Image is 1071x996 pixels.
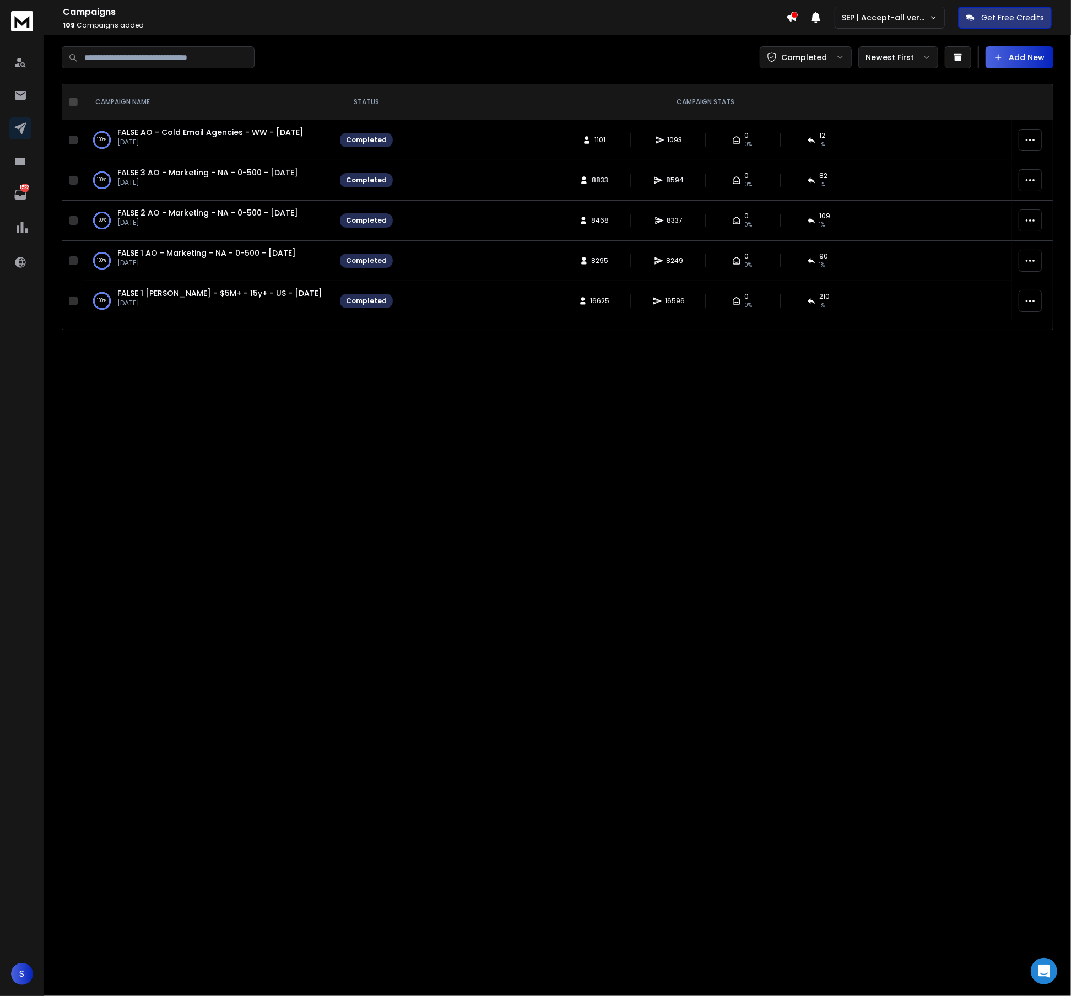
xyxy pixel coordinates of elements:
span: 1 % [819,180,825,189]
td: 100%FALSE 3 AO - Marketing - NA - 0-500 - [DATE][DATE] [82,160,333,201]
div: Completed [346,297,387,305]
a: 1522 [9,184,31,206]
span: 1 % [819,301,825,310]
td: 100%FALSE 1 AO - Marketing - NA - 0-500 - [DATE][DATE] [82,241,333,281]
p: 1522 [20,184,29,192]
a: FALSE 1 [PERSON_NAME] - $5M+ - 15y+ - US - [DATE] [117,288,322,299]
h1: Campaigns [63,6,786,19]
p: [DATE] [117,138,304,147]
p: 100 % [98,175,107,186]
span: 1093 [668,136,683,144]
span: 8295 [592,256,609,265]
span: 1 % [819,220,825,229]
span: 8337 [667,216,683,225]
span: 16596 [665,297,685,305]
span: 0% [744,301,752,310]
p: [DATE] [117,299,322,308]
a: FALSE AO - Cold Email Agencies - WW - [DATE] [117,127,304,138]
div: Completed [346,216,387,225]
span: 0% [744,261,752,270]
span: 0% [744,220,752,229]
span: 0% [744,180,752,189]
button: Get Free Credits [958,7,1052,29]
p: Get Free Credits [981,12,1044,23]
span: 0% [744,140,752,149]
span: 0 [744,292,749,301]
span: 1 % [819,261,825,270]
div: Open Intercom Messenger [1031,958,1057,984]
p: Completed [781,52,827,63]
p: [DATE] [117,259,296,267]
div: Completed [346,176,387,185]
span: 8833 [592,176,608,185]
p: 100 % [98,134,107,146]
button: Add New [986,46,1053,68]
div: Completed [346,136,387,144]
span: 1101 [594,136,605,144]
button: Newest First [858,46,938,68]
span: 8594 [666,176,684,185]
span: 109 [63,20,75,30]
p: Campaigns added [63,21,786,30]
div: Completed [346,256,387,265]
img: logo [11,11,33,31]
a: FALSE 2 AO - Marketing - NA - 0-500 - [DATE] [117,207,298,218]
span: 16625 [591,297,610,305]
a: FALSE 3 AO - Marketing - NA - 0-500 - [DATE] [117,167,298,178]
a: FALSE 1 AO - Marketing - NA - 0-500 - [DATE] [117,247,296,259]
span: 0 [744,131,749,140]
p: [DATE] [117,218,298,227]
td: 100%FALSE AO - Cold Email Agencies - WW - [DATE][DATE] [82,120,333,160]
p: 100 % [98,295,107,306]
span: 210 [819,292,830,301]
p: [DATE] [117,178,298,187]
span: 0 [744,171,749,180]
button: S [11,963,33,985]
th: CAMPAIGN NAME [82,84,333,120]
span: 8468 [591,216,609,225]
span: 0 [744,212,749,220]
span: 12 [819,131,825,140]
th: CAMPAIGN STATS [399,84,1012,120]
span: 8249 [667,256,684,265]
p: 100 % [98,215,107,226]
span: 90 [819,252,828,261]
p: SEP | Accept-all verifications [842,12,929,23]
td: 100%FALSE 1 [PERSON_NAME] - $5M+ - 15y+ - US - [DATE][DATE] [82,281,333,321]
span: 109 [819,212,830,220]
span: 0 [744,252,749,261]
p: 100 % [98,255,107,266]
span: 1 % [819,140,825,149]
th: STATUS [333,84,399,120]
span: 82 [819,171,827,180]
td: 100%FALSE 2 AO - Marketing - NA - 0-500 - [DATE][DATE] [82,201,333,241]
